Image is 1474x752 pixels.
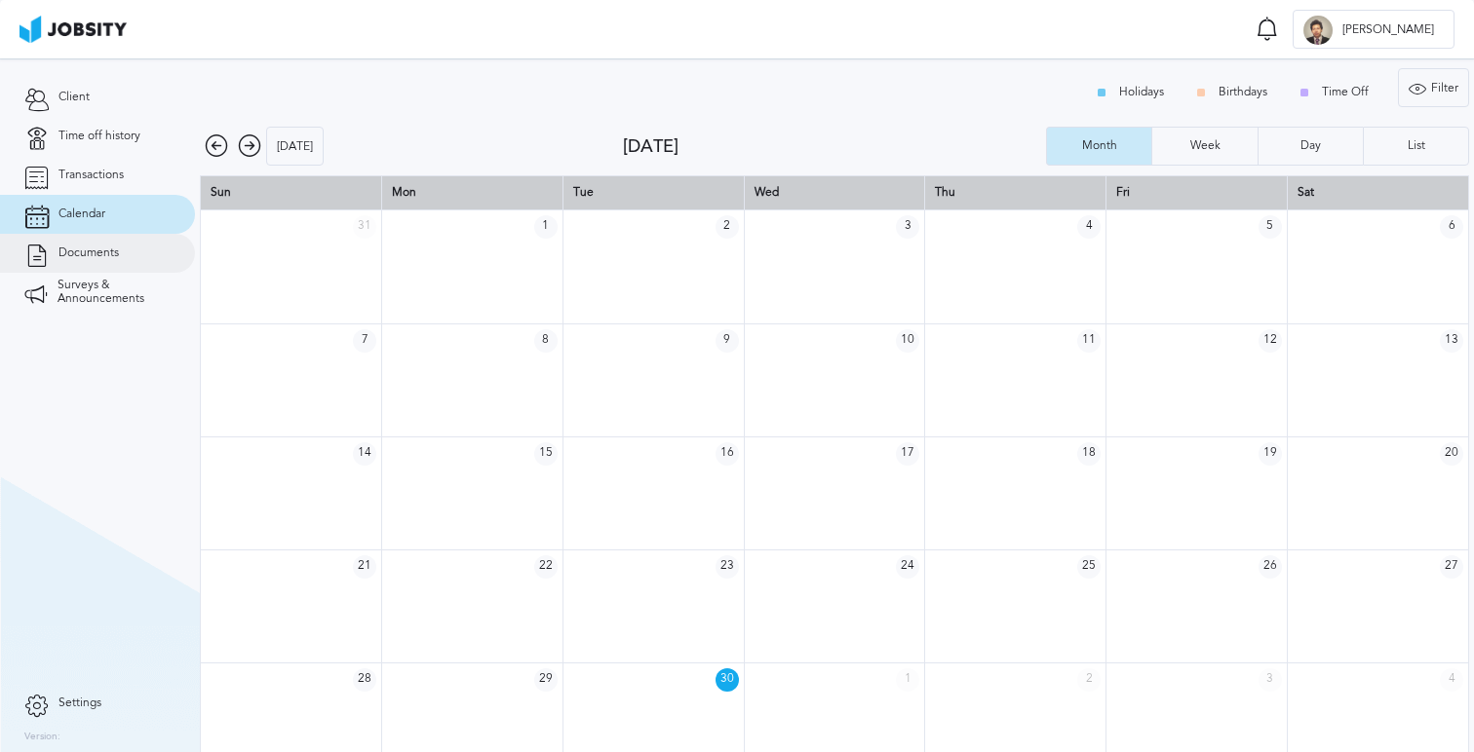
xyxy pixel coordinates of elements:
[19,16,127,43] img: ab4bad089aa723f57921c736e9817d99.png
[896,555,919,579] span: 24
[623,136,1046,157] div: [DATE]
[1293,10,1455,49] button: M[PERSON_NAME]
[1440,442,1463,466] span: 20
[1077,215,1101,239] span: 4
[58,207,105,221] span: Calendar
[716,555,739,579] span: 23
[1151,127,1257,166] button: Week
[58,130,140,143] span: Time off history
[1399,69,1468,108] div: Filter
[534,329,558,353] span: 8
[1259,555,1282,579] span: 26
[1259,668,1282,692] span: 3
[896,329,919,353] span: 10
[896,215,919,239] span: 3
[1077,555,1101,579] span: 25
[1440,668,1463,692] span: 4
[716,442,739,466] span: 16
[1077,668,1101,692] span: 2
[1363,127,1469,166] button: List
[935,185,955,199] span: Thu
[1116,185,1130,199] span: Fri
[1181,139,1230,153] div: Week
[1398,139,1435,153] div: List
[1072,139,1127,153] div: Month
[353,668,376,692] span: 28
[353,442,376,466] span: 14
[1440,329,1463,353] span: 13
[716,668,739,692] span: 30
[1258,127,1363,166] button: Day
[1303,16,1333,45] div: M
[267,128,323,167] div: [DATE]
[58,169,124,182] span: Transactions
[1298,185,1314,199] span: Sat
[24,732,60,743] label: Version:
[1440,555,1463,579] span: 27
[58,696,101,710] span: Settings
[1333,23,1444,37] span: [PERSON_NAME]
[534,215,558,239] span: 1
[534,668,558,692] span: 29
[716,329,739,353] span: 9
[1077,329,1101,353] span: 11
[534,442,558,466] span: 15
[353,555,376,579] span: 21
[755,185,779,199] span: Wed
[58,91,90,104] span: Client
[1398,68,1469,107] button: Filter
[266,127,324,166] button: [DATE]
[353,329,376,353] span: 7
[534,555,558,579] span: 22
[1077,442,1101,466] span: 18
[1440,215,1463,239] span: 6
[1259,215,1282,239] span: 5
[573,185,594,199] span: Tue
[716,215,739,239] span: 2
[58,279,171,306] span: Surveys & Announcements
[1291,139,1331,153] div: Day
[392,185,416,199] span: Mon
[896,442,919,466] span: 17
[896,668,919,692] span: 1
[1259,442,1282,466] span: 19
[58,246,119,260] span: Documents
[353,215,376,239] span: 31
[1259,329,1282,353] span: 12
[1046,127,1151,166] button: Month
[211,185,231,199] span: Sun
